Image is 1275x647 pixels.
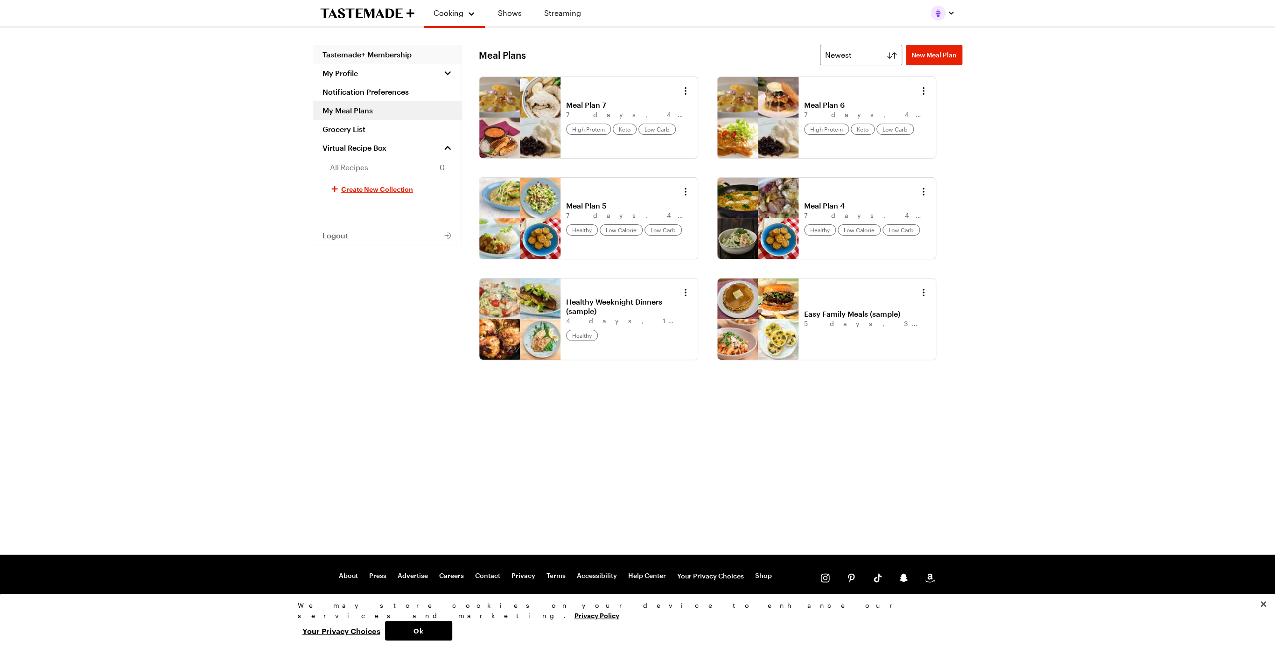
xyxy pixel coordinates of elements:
[479,49,526,61] h1: Meal Plans
[369,571,386,581] a: Press
[298,600,970,621] div: We may store cookies on your device to enhance our services and marketing.
[298,621,385,640] button: Your Privacy Choices
[755,571,772,581] a: Shop
[341,184,413,194] span: Create New Collection
[313,83,462,101] a: Notification Preferences
[628,571,666,581] a: Help Center
[825,49,852,61] span: Newest
[330,162,368,173] span: All Recipes
[804,100,920,110] a: Meal Plan 6
[566,297,682,316] a: Healthy Weeknight Dinners (sample)
[298,600,970,640] div: Privacy
[313,157,462,178] a: All Recipes0
[804,309,920,319] a: Easy Family Meals (sample)
[911,50,957,60] span: New Meal Plan
[574,611,619,619] a: More information about your privacy, opens in a new tab
[566,100,682,110] a: Meal Plan 7
[820,45,902,65] button: Newest
[322,69,358,78] span: My Profile
[433,4,476,22] button: Cooking
[313,226,462,245] button: Logout
[439,571,464,581] a: Careers
[931,6,946,21] img: Profile picture
[320,8,414,19] a: To Tastemade Home Page
[322,231,348,240] span: Logout
[398,571,428,581] a: Advertise
[906,45,962,65] a: New Meal Plan
[313,45,462,64] a: Tastemade+ Membership
[566,201,682,210] a: Meal Plan 5
[434,8,463,17] span: Cooking
[313,120,462,139] a: Grocery List
[475,571,500,581] a: Contact
[511,571,535,581] a: Privacy
[339,571,772,581] nav: Footer
[577,571,617,581] a: Accessibility
[385,621,452,640] button: Ok
[677,571,744,581] button: Your Privacy Choices
[313,139,462,157] a: Virtual Recipe Box
[546,571,566,581] a: Terms
[931,6,955,21] button: Profile picture
[322,143,386,153] span: Virtual Recipe Box
[1253,594,1274,614] button: Close
[313,101,462,120] a: My Meal Plans
[313,64,462,83] button: My Profile
[804,201,920,210] a: Meal Plan 4
[440,162,445,173] span: 0
[313,178,462,200] button: Create New Collection
[339,571,358,581] a: About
